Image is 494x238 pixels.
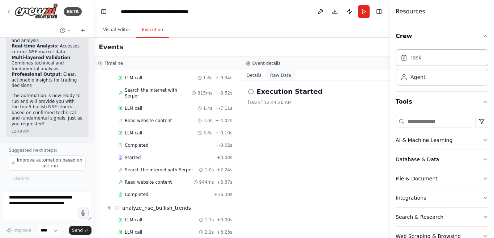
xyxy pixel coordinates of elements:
[97,22,136,38] button: Visual Editor
[252,60,281,66] h3: Event details
[12,72,83,89] li: : Clear, actionable insights for trading decisions
[121,8,202,15] nav: breadcrumb
[125,229,142,235] span: LLM call
[396,208,488,226] button: Search & Research
[215,130,232,136] span: + -0.10s
[374,7,384,17] button: Hide right sidebar
[215,105,232,111] span: + -7.11s
[203,75,212,81] span: 1.6s
[217,229,232,235] span: + 3.23s
[217,179,232,185] span: + 5.37s
[78,208,89,218] button: Click to speak your automation idea
[248,100,384,105] div: [DATE] 12:44:20 AM
[217,167,232,173] span: + 2.24s
[203,105,212,111] span: 1.4s
[13,227,31,233] span: Improve
[125,130,142,136] span: LLM call
[12,55,70,60] strong: Multi-layered Validation
[12,93,83,127] p: The automation is now ready to run and will provide you with the top 5 bullish NSE stocks based o...
[396,213,443,221] div: Search & Research
[107,205,111,211] span: ▼
[205,217,214,223] span: 1.1s
[217,217,232,223] span: + 0.00s
[3,226,34,235] button: Improve
[125,217,142,223] span: LLM call
[77,26,89,35] button: Start a new chat
[12,43,83,55] li: : Accesses current NSE market data
[125,105,142,111] span: LLM call
[215,118,232,124] span: + -4.02s
[64,7,82,16] div: BETA
[125,192,148,197] span: Completed
[125,179,172,185] span: Read website content
[17,157,82,169] span: Improve automation based on last run
[396,194,426,201] div: Integrations
[396,156,439,163] div: Database & Data
[396,137,452,144] div: AI & Machine Learning
[125,142,148,148] span: Completed
[214,192,233,197] span: + 16.30s
[205,167,214,173] span: 1.0s
[215,142,232,148] span: + -0.02s
[242,70,266,80] button: Details
[266,70,295,80] button: Raw Data
[217,155,232,160] span: + 0.00s
[396,188,488,207] button: Integrations
[125,155,141,160] span: Started
[203,118,212,124] span: 3.0s
[9,174,33,184] button: Dismiss
[396,46,488,91] div: Crew
[215,90,232,96] span: + -8.52s
[12,43,57,49] strong: Real-time Analysis
[99,42,123,52] h2: Events
[12,129,83,134] div: 12:40 AM
[396,169,488,188] button: File & Document
[125,167,193,173] span: Search the internet with Serper
[57,26,74,35] button: Switch to previous chat
[410,54,421,61] div: Task
[12,55,83,72] li: : Combines technical and fundamental analysis
[396,150,488,169] button: Database & Data
[69,226,91,235] button: Send
[105,60,123,66] h3: Timeline
[9,155,86,171] button: Improve automation based on last run
[396,92,488,112] button: Tools
[125,75,142,81] span: LLM call
[125,87,192,99] span: Search the internet with Serper
[396,131,488,150] button: AI & Machine Learning
[199,179,214,185] span: 944ms
[396,7,425,16] h4: Resources
[257,87,323,97] h2: Execution Started
[203,130,212,136] span: 3.8s
[205,229,214,235] span: 2.1s
[122,204,191,212] div: analyze_nse_bullish_trends
[14,3,58,20] img: Logo
[99,7,109,17] button: Hide left sidebar
[72,227,83,233] span: Send
[136,22,169,38] button: Execution
[12,72,60,77] strong: Professional Output
[125,118,172,124] span: Read website content
[410,74,425,81] div: Agent
[12,176,29,181] span: Dismiss
[9,147,86,153] p: Suggested next steps:
[197,90,212,96] span: 815ms
[396,26,488,46] button: Crew
[215,75,232,81] span: + -9.34s
[396,175,438,182] div: File & Document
